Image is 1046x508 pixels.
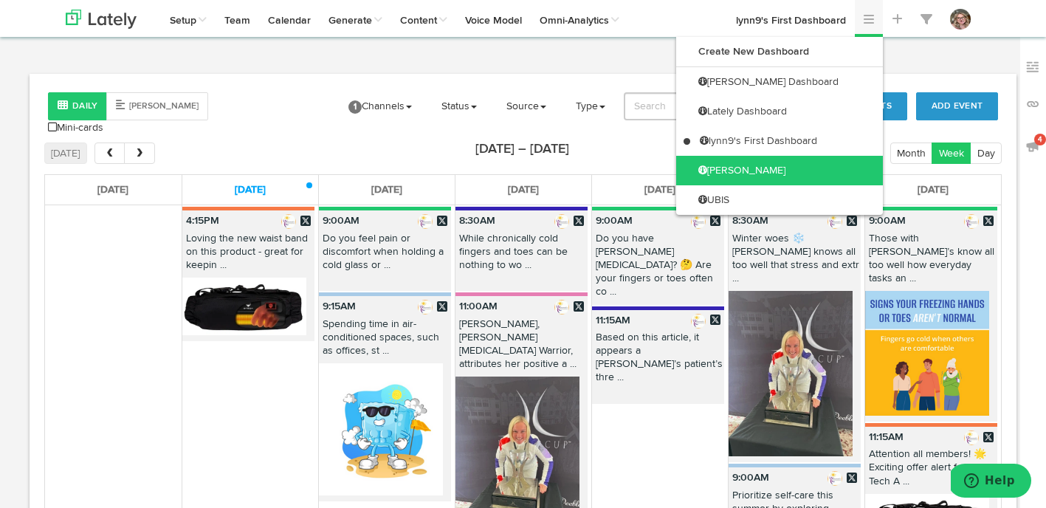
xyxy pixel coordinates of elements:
[1025,97,1040,111] img: links_off.svg
[459,216,495,226] b: 8:30AM
[865,291,990,416] img: BEST2wgySb65SDUKsylL
[869,216,906,226] b: 9:00AM
[691,214,706,229] img: b5707b6befa4c6f21137e1018929f1c3_normal.jpeg
[827,471,842,486] img: b5707b6befa4c6f21137e1018929f1c3_normal.jpeg
[455,232,588,278] p: While chronically cold fingers and toes can be nothing to wo ...
[319,317,451,364] p: Spending time in air-conditioned spaces, such as offices, st ...
[186,216,219,226] b: 4:15PM
[459,301,498,312] b: 11:00AM
[732,216,768,226] b: 8:30AM
[418,214,433,229] img: b5707b6befa4c6f21137e1018929f1c3_normal.jpeg
[964,214,979,229] img: b5707b6befa4c6f21137e1018929f1c3_normal.jpeg
[676,126,883,156] a: lynn9's First Dashboard
[592,331,724,391] p: Based on this article, it appears a [PERSON_NAME]’s patient’s thre ...
[182,232,314,278] p: Loving the new waist band on this product - great for keepin ...
[865,447,998,494] p: Attention all members! 🌟 Exciting offer alert from G-Tech A ...
[475,143,569,157] h2: [DATE] – [DATE]
[596,216,633,226] b: 9:00AM
[337,88,423,125] a: 1Channels
[676,156,883,185] a: [PERSON_NAME]
[495,88,557,125] a: Source
[676,37,883,66] a: Create New Dashboard
[319,232,451,278] p: Do you feel pain or discomfort when holding a cold glass or ...
[827,214,842,229] img: b5707b6befa4c6f21137e1018929f1c3_normal.jpeg
[508,185,539,195] span: [DATE]
[235,185,266,195] span: [DATE]
[1025,60,1040,75] img: keywords_off.svg
[554,214,569,229] img: b5707b6befa4c6f21137e1018929f1c3_normal.jpeg
[624,92,793,120] input: Search
[970,143,1002,164] button: Day
[371,185,402,195] span: [DATE]
[890,143,933,164] button: Month
[348,100,362,114] span: 1
[596,315,630,326] b: 11:15AM
[48,92,107,120] button: Daily
[319,363,443,495] img: qBZ1wWiSGCYeDxy25vlJ
[455,317,588,377] p: [PERSON_NAME], [PERSON_NAME][MEDICAL_DATA] Warrior, attributes her positive a ...
[691,314,706,329] img: b5707b6befa4c6f21137e1018929f1c3_normal.jpeg
[729,291,853,456] img: c4AyJpCTrmGV1OXcel7S
[94,143,125,164] button: prev
[565,88,616,125] a: Type
[676,185,883,215] a: UBIS
[592,232,724,305] p: Do you have [PERSON_NAME][MEDICAL_DATA]? 🤔 Are your fingers or toes often co ...
[964,430,979,445] img: b5707b6befa4c6f21137e1018929f1c3_normal.jpeg
[869,432,904,442] b: 11:15AM
[106,92,208,120] button: [PERSON_NAME]
[48,120,103,135] a: Mini-cards
[323,301,356,312] b: 9:15AM
[916,92,998,120] button: Add Event
[97,185,128,195] span: [DATE]
[182,278,306,334] img: XsmjLOwT6KHVylgFfMJ0
[865,232,998,292] p: Those with [PERSON_NAME]’s know all too well how everyday tasks an ...
[554,300,569,315] img: b5707b6befa4c6f21137e1018929f1c3_normal.jpeg
[918,185,949,195] span: [DATE]
[951,464,1031,501] iframe: Opens a widget where you can find more information
[932,143,971,164] button: Week
[1025,139,1040,154] img: announcements_off.svg
[44,143,87,164] button: [DATE]
[124,143,154,164] button: next
[732,473,769,483] b: 9:00AM
[66,10,137,29] img: logo_lately_bg_light.svg
[48,92,208,120] div: Style
[281,214,296,229] img: b5707b6befa4c6f21137e1018929f1c3_normal.jpeg
[644,185,675,195] span: [DATE]
[430,88,488,125] a: Status
[729,232,861,292] p: Winter woes ❄️ [PERSON_NAME] knows all too well that stress and extr ...
[1034,134,1046,145] span: 4
[323,216,359,226] b: 9:00AM
[418,300,433,315] img: b5707b6befa4c6f21137e1018929f1c3_normal.jpeg
[676,97,883,126] a: Lately Dashboard
[698,47,809,57] b: Create New Dashboard
[676,67,883,97] a: [PERSON_NAME] Dashboard
[950,9,971,30] img: OhcUycdS6u5e6MDkMfFl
